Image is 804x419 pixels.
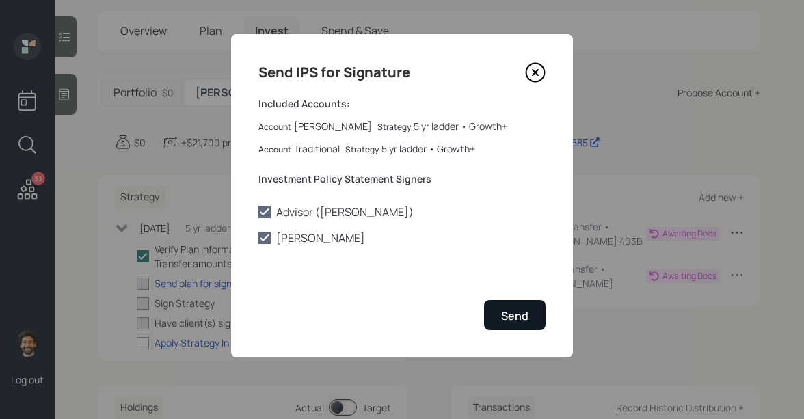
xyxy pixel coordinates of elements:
label: Included Accounts: [258,97,546,111]
div: Send [501,308,528,323]
label: Account [258,144,291,156]
div: 5 yr ladder • Growth+ [381,141,475,156]
label: [PERSON_NAME] [258,230,546,245]
div: Traditional [294,141,340,156]
label: Advisor ([PERSON_NAME]) [258,204,546,219]
label: Strategy [377,122,411,133]
label: Account [258,122,291,133]
div: [PERSON_NAME] [294,119,372,133]
label: Strategy [345,144,379,156]
div: 5 yr ladder • Growth+ [414,119,507,133]
label: Investment Policy Statement Signers [258,172,546,186]
h4: Send IPS for Signature [258,62,410,83]
button: Send [484,300,546,329]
